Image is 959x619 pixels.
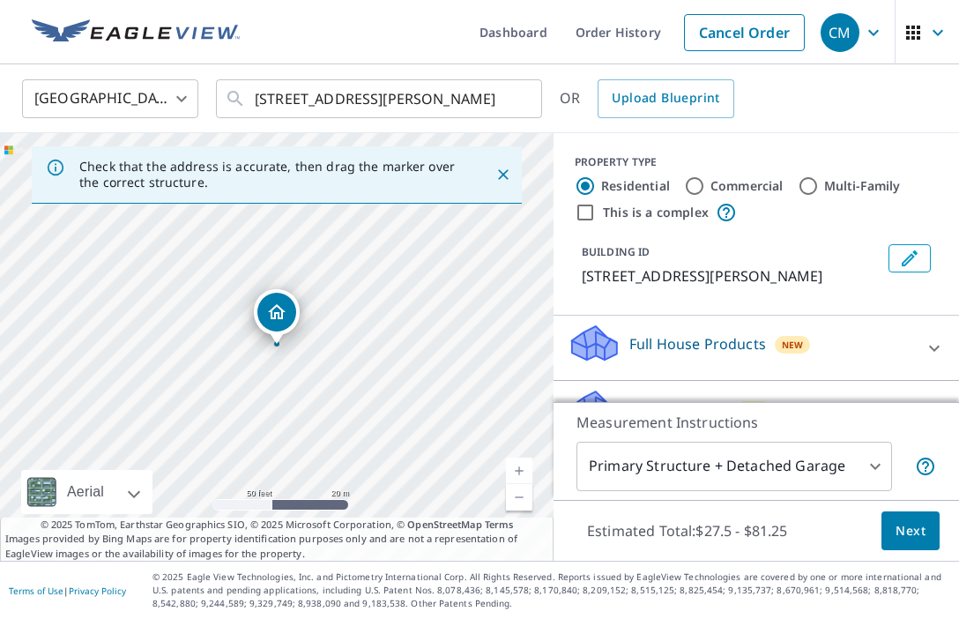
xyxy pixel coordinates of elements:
[629,333,766,354] p: Full House Products
[582,244,650,259] p: BUILDING ID
[41,518,514,533] span: © 2025 TomTom, Earthstar Geographics SIO, © 2025 Microsoft Corporation, ©
[22,74,198,123] div: [GEOGRAPHIC_DATA]
[492,163,515,186] button: Close
[506,458,532,484] a: Current Level 19, Zoom In
[710,177,784,195] label: Commercial
[152,571,950,610] p: © 2025 Eagle View Technologies, Inc. and Pictometry International Corp. All Rights Reserved. Repo...
[255,74,506,123] input: Search by address or latitude-longitude
[896,520,926,542] span: Next
[62,470,109,514] div: Aerial
[79,159,464,190] p: Check that the address is accurate, then drag the marker over the correct structure.
[254,289,300,344] div: Dropped pin, building 1, Residential property, 575 Heritage Trl Elizabeth, CO 80107
[9,585,126,596] p: |
[684,14,805,51] a: Cancel Order
[629,399,727,420] p: Roof Products
[506,484,532,511] a: Current Level 19, Zoom Out
[21,470,152,514] div: Aerial
[573,511,802,550] p: Estimated Total: $27.5 - $81.25
[575,154,938,170] div: PROPERTY TYPE
[9,585,63,597] a: Terms of Use
[407,518,481,531] a: OpenStreetMap
[881,511,940,551] button: Next
[582,265,881,287] p: [STREET_ADDRESS][PERSON_NAME]
[568,323,945,373] div: Full House ProductsNew
[485,518,514,531] a: Terms
[603,204,709,221] label: This is a complex
[782,338,804,352] span: New
[601,177,670,195] label: Residential
[576,412,936,433] p: Measurement Instructions
[69,585,126,597] a: Privacy Policy
[915,456,936,477] span: Your report will include the primary structure and a detached garage if one exists.
[598,79,733,118] a: Upload Blueprint
[888,244,931,272] button: Edit building 1
[821,13,859,52] div: CM
[32,19,240,46] img: EV Logo
[576,442,892,491] div: Primary Structure + Detached Garage
[612,87,719,109] span: Upload Blueprint
[560,79,734,118] div: OR
[568,388,945,457] div: Roof ProductsNewPremium with Regular Delivery
[824,177,901,195] label: Multi-Family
